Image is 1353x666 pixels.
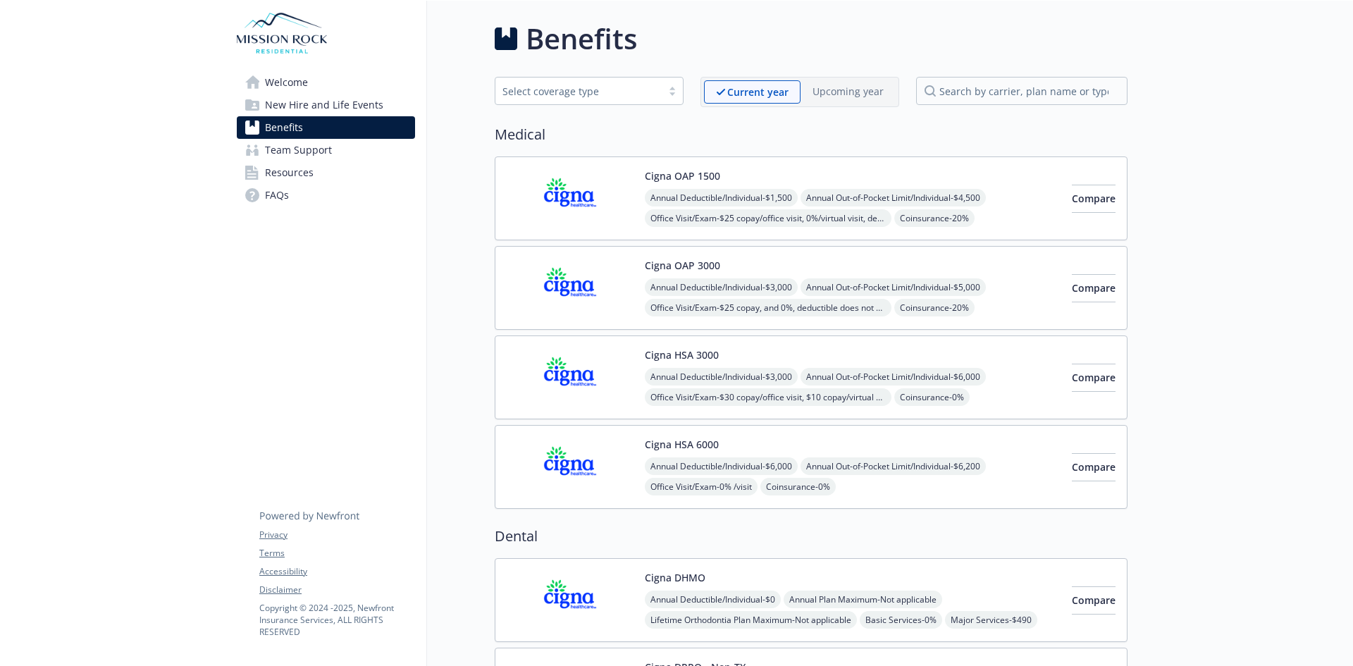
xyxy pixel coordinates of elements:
span: Office Visit/Exam - $25 copay, and 0%, deductible does not apply [645,299,891,316]
h2: Medical [495,124,1127,145]
span: Office Visit/Exam - $25 copay/office visit, 0%/virtual visit, deductible does not apply [645,209,891,227]
a: New Hire and Life Events [237,94,415,116]
button: Compare [1072,586,1116,615]
span: Annual Deductible/Individual - $6,000 [645,457,798,475]
p: Upcoming year [813,84,884,99]
img: CIGNA carrier logo [507,258,634,318]
span: Compare [1072,371,1116,384]
span: Annual Out-of-Pocket Limit/Individual - $6,000 [801,368,986,386]
span: Benefits [265,116,303,139]
p: Copyright © 2024 - 2025 , Newfront Insurance Services, ALL RIGHTS RESERVED [259,602,414,638]
div: Select coverage type [502,84,655,99]
span: Annual Deductible/Individual - $1,500 [645,189,798,206]
span: Coinsurance - 20% [894,209,975,227]
span: Coinsurance - 0% [894,388,970,406]
span: Resources [265,161,314,184]
span: FAQs [265,184,289,206]
span: Upcoming year [801,80,896,104]
h1: Benefits [526,18,637,60]
button: Compare [1072,185,1116,213]
span: Annual Deductible/Individual - $3,000 [645,368,798,386]
a: Welcome [237,71,415,94]
button: Compare [1072,364,1116,392]
img: CIGNA carrier logo [507,168,634,228]
button: Cigna HSA 3000 [645,347,719,362]
span: Coinsurance - 0% [760,478,836,495]
a: Accessibility [259,565,414,578]
span: Major Services - $490 [945,611,1037,629]
a: Terms [259,547,414,560]
span: Annual Plan Maximum - Not applicable [784,591,942,608]
span: Lifetime Orthodontia Plan Maximum - Not applicable [645,611,857,629]
button: Cigna DHMO [645,570,705,585]
span: Basic Services - 0% [860,611,942,629]
span: Annual Out-of-Pocket Limit/Individual - $6,200 [801,457,986,475]
span: Compare [1072,593,1116,607]
h2: Dental [495,526,1127,547]
span: Compare [1072,460,1116,474]
span: Compare [1072,192,1116,205]
span: Office Visit/Exam - $30 copay/office visit, $10 copay/virtual visit [645,388,891,406]
img: CIGNA carrier logo [507,347,634,407]
button: Cigna OAP 3000 [645,258,720,273]
p: Current year [727,85,789,99]
span: Annual Deductible/Individual - $3,000 [645,278,798,296]
span: Annual Out-of-Pocket Limit/Individual - $4,500 [801,189,986,206]
img: CIGNA carrier logo [507,570,634,630]
span: Coinsurance - 20% [894,299,975,316]
span: Annual Deductible/Individual - $0 [645,591,781,608]
a: Disclaimer [259,584,414,596]
a: Benefits [237,116,415,139]
span: Compare [1072,281,1116,295]
a: Privacy [259,529,414,541]
a: FAQs [237,184,415,206]
button: Cigna HSA 6000 [645,437,719,452]
span: Team Support [265,139,332,161]
span: Office Visit/Exam - 0% /visit [645,478,758,495]
span: Annual Out-of-Pocket Limit/Individual - $5,000 [801,278,986,296]
a: Team Support [237,139,415,161]
img: CIGNA carrier logo [507,437,634,497]
button: Compare [1072,453,1116,481]
button: Cigna OAP 1500 [645,168,720,183]
span: New Hire and Life Events [265,94,383,116]
button: Compare [1072,274,1116,302]
a: Resources [237,161,415,184]
span: Welcome [265,71,308,94]
input: search by carrier, plan name or type [916,77,1127,105]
